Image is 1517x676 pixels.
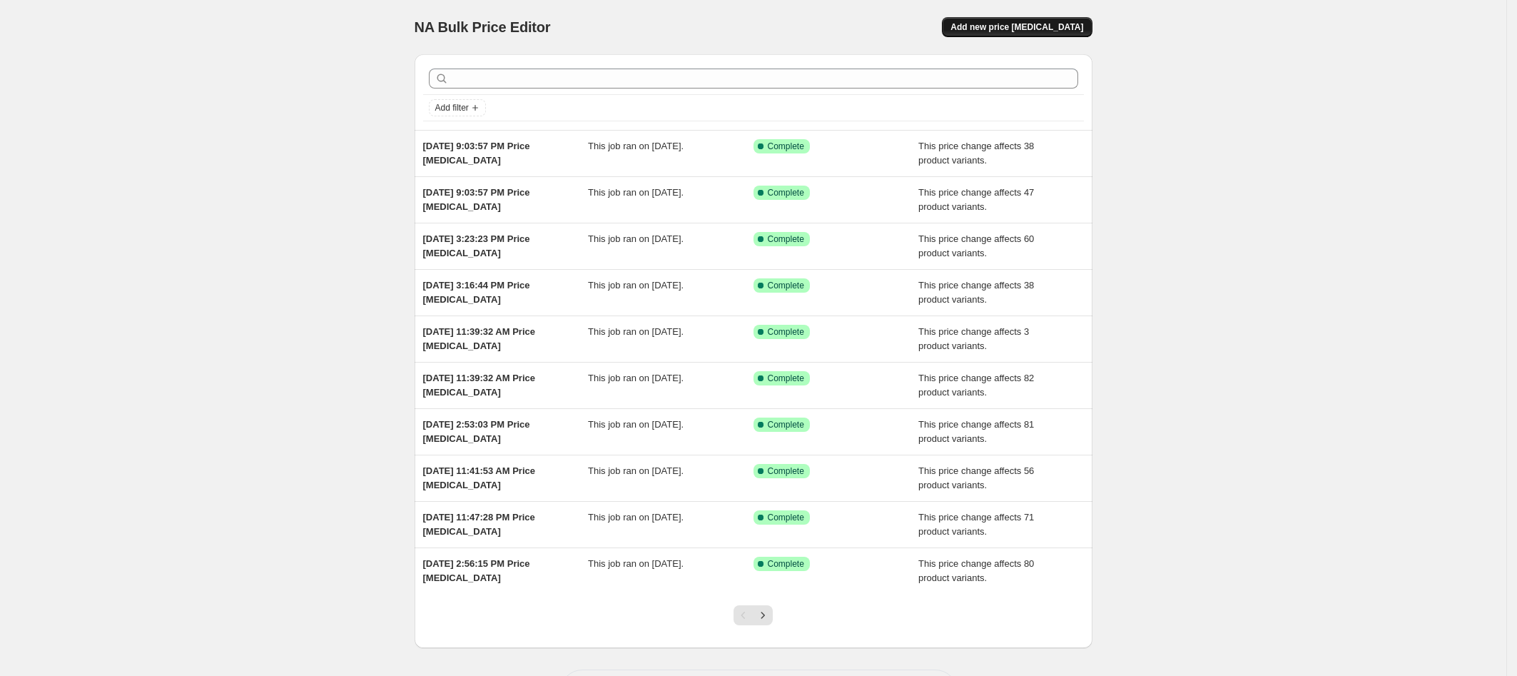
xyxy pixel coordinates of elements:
span: This price change affects 47 product variants. [918,187,1034,212]
span: [DATE] 9:03:57 PM Price [MEDICAL_DATA] [423,187,530,212]
span: This job ran on [DATE]. [588,326,684,337]
span: This price change affects 71 product variants. [918,512,1034,537]
span: Complete [768,187,804,198]
span: This price change affects 3 product variants. [918,326,1029,351]
span: [DATE] 11:39:32 AM Price [MEDICAL_DATA] [423,373,536,398]
span: Complete [768,512,804,523]
span: This price change affects 81 product variants. [918,419,1034,444]
button: Next [753,605,773,625]
span: Complete [768,280,804,291]
span: This job ran on [DATE]. [588,187,684,198]
span: Complete [768,141,804,152]
span: This job ran on [DATE]. [588,233,684,244]
span: This job ran on [DATE]. [588,141,684,151]
span: Complete [768,465,804,477]
nav: Pagination [734,605,773,625]
span: Add new price [MEDICAL_DATA] [950,21,1083,33]
span: This price change affects 80 product variants. [918,558,1034,583]
span: This price change affects 60 product variants. [918,233,1034,258]
button: Add filter [429,99,486,116]
span: This job ran on [DATE]. [588,558,684,569]
span: Complete [768,326,804,338]
span: [DATE] 3:16:44 PM Price [MEDICAL_DATA] [423,280,530,305]
span: This job ran on [DATE]. [588,280,684,291]
span: This price change affects 56 product variants. [918,465,1034,490]
span: Complete [768,233,804,245]
span: NA Bulk Price Editor [415,19,551,35]
span: This job ran on [DATE]. [588,373,684,383]
span: [DATE] 2:53:03 PM Price [MEDICAL_DATA] [423,419,530,444]
span: [DATE] 2:56:15 PM Price [MEDICAL_DATA] [423,558,530,583]
span: This price change affects 38 product variants. [918,141,1034,166]
span: Complete [768,558,804,570]
button: Add new price [MEDICAL_DATA] [942,17,1092,37]
span: This job ran on [DATE]. [588,512,684,523]
span: Add filter [435,102,469,113]
span: This job ran on [DATE]. [588,419,684,430]
span: Complete [768,419,804,430]
span: [DATE] 11:41:53 AM Price [MEDICAL_DATA] [423,465,536,490]
span: This job ran on [DATE]. [588,465,684,476]
span: This price change affects 82 product variants. [918,373,1034,398]
span: [DATE] 11:39:32 AM Price [MEDICAL_DATA] [423,326,536,351]
span: [DATE] 3:23:23 PM Price [MEDICAL_DATA] [423,233,530,258]
span: [DATE] 11:47:28 PM Price [MEDICAL_DATA] [423,512,535,537]
span: Complete [768,373,804,384]
span: This price change affects 38 product variants. [918,280,1034,305]
span: [DATE] 9:03:57 PM Price [MEDICAL_DATA] [423,141,530,166]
